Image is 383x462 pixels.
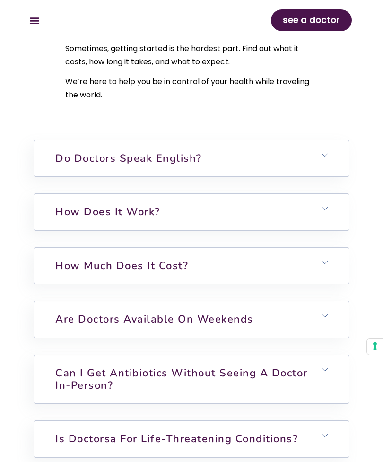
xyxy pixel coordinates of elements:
a: Is Doctorsa for Life-Threatening Conditions? [55,432,298,446]
h6: Do doctors speak English? [34,140,348,176]
a: Are doctors available on weekends [55,312,253,326]
a: Do doctors speak English? [55,151,202,166]
span: see a doctor [283,13,340,28]
h6: How much does it cost? [34,248,348,284]
h6: Are doctors available on weekends [34,301,348,337]
p: Sometimes, getting started is the hardest part. Find out what it costs, how long it takes, and wh... [65,42,318,69]
p: We’re here to help you be in control of your health while traveling the world. [65,75,318,102]
div: Menu Toggle [26,13,42,28]
h6: How does it work? [34,194,348,230]
a: Can I get antibiotics without seeing a doctor in-person? [55,366,308,392]
h6: Is Doctorsa for Life-Threatening Conditions? [34,421,348,457]
button: Your consent preferences for tracking technologies [367,339,383,355]
a: see a doctor [271,9,352,31]
h6: Can I get antibiotics without seeing a doctor in-person? [34,355,348,404]
a: How much does it cost? [55,259,188,273]
a: How does it work? [55,205,160,219]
